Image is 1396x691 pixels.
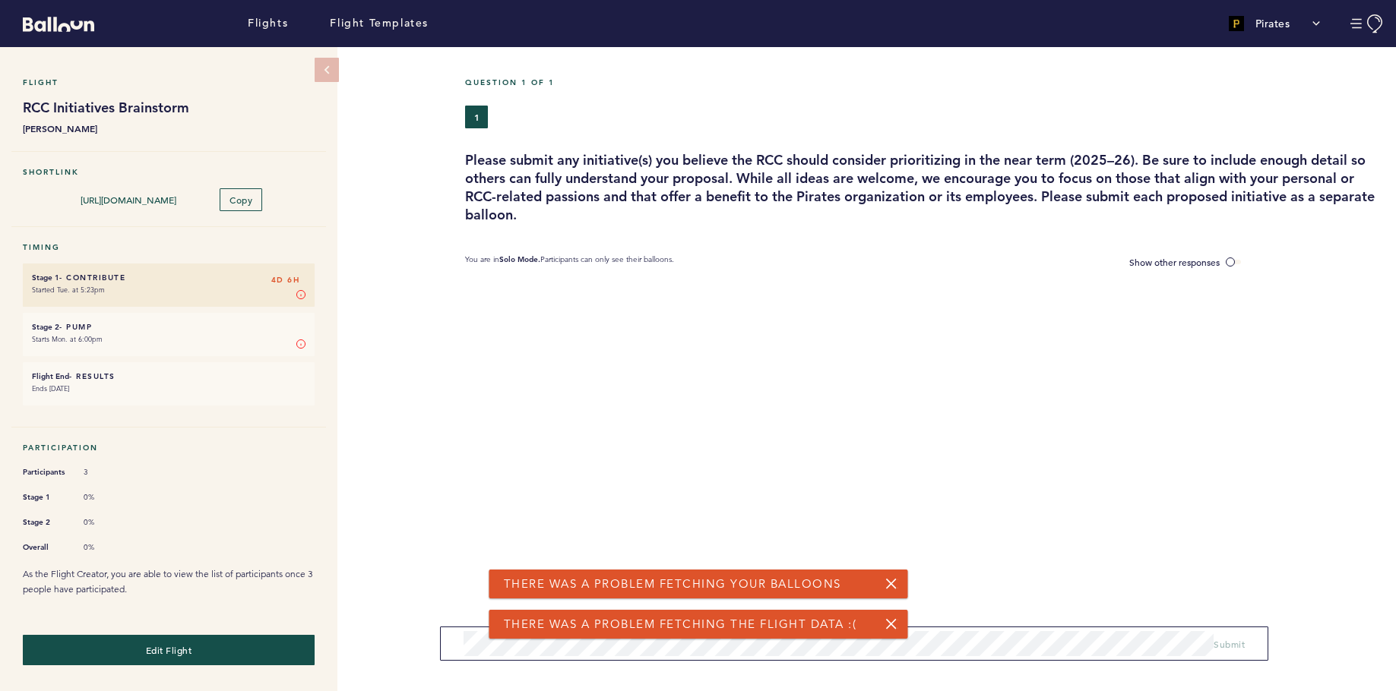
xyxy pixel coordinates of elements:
span: 0% [84,542,129,553]
a: Balloon [11,15,94,31]
h6: - Results [32,371,305,381]
span: 3 [84,467,129,478]
h3: Please submit any initiative(s) you believe the RCC should consider prioritizing in the near term... [465,151,1385,224]
span: Copy [230,194,252,206]
span: Submit [1214,638,1245,650]
a: Flights [248,15,288,32]
h1: RCC Initiatives Brainstorm [23,99,315,117]
h5: Participation [23,443,315,453]
span: Participants [23,465,68,480]
span: Show other responses [1129,256,1220,268]
svg: Balloon [23,17,94,32]
h5: Question 1 of 1 [465,77,1385,87]
span: 4D 6H [271,273,300,288]
span: Edit Flight [146,644,192,656]
small: Stage 1 [32,273,59,282]
span: Stage 2 [23,515,68,530]
span: Stage 1 [23,490,68,505]
span: 0% [84,517,129,528]
small: Stage 2 [32,322,59,332]
time: Started Tue. at 5:23pm [32,285,105,295]
button: Manage Account [1350,14,1385,33]
h6: - Contribute [32,273,305,282]
small: Flight End [32,371,69,381]
button: 1 [465,106,488,128]
div: There was a problem fetching your balloons [489,570,907,598]
span: Overall [23,540,68,555]
h5: Shortlink [23,167,315,177]
p: As the Flight Creator, you are able to view the list of participants once 3 people have participa... [23,566,315,597]
div: There was a problem fetching the flight data :( [489,610,907,639]
button: Submit [1214,636,1245,652]
button: Pirates [1221,8,1328,39]
time: Starts Mon. at 6:00pm [32,334,103,344]
button: Copy [220,188,262,211]
a: Flight Templates [330,15,429,32]
time: Ends [DATE] [32,383,69,393]
b: Solo Mode. [499,254,540,264]
button: Edit Flight [23,635,315,665]
h5: Flight [23,77,315,87]
p: Pirates [1255,16,1290,31]
h6: - Pump [32,322,305,332]
span: 0% [84,492,129,503]
p: You are in Participants can only see their balloons. [465,254,674,270]
h5: Timing [23,242,315,252]
b: [PERSON_NAME] [23,121,315,136]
